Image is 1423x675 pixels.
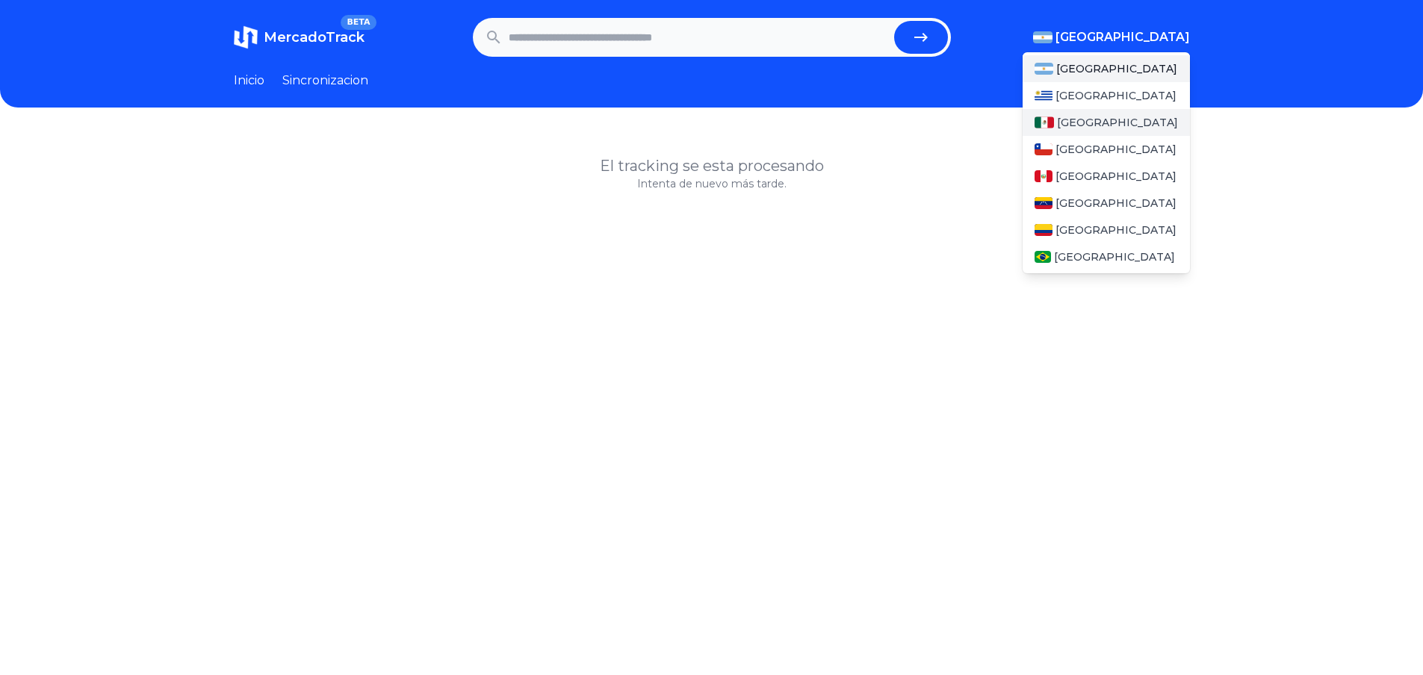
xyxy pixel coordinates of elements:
[1057,115,1178,130] span: [GEOGRAPHIC_DATA]
[1023,136,1190,163] a: Chile[GEOGRAPHIC_DATA]
[1055,142,1176,157] span: [GEOGRAPHIC_DATA]
[1033,31,1052,43] img: Argentina
[1033,28,1190,46] button: [GEOGRAPHIC_DATA]
[1035,251,1052,263] img: Brasil
[234,25,258,49] img: MercadoTrack
[1023,55,1190,82] a: Argentina[GEOGRAPHIC_DATA]
[234,155,1190,176] h1: El tracking se esta procesando
[1055,196,1176,211] span: [GEOGRAPHIC_DATA]
[1055,169,1176,184] span: [GEOGRAPHIC_DATA]
[1054,249,1175,264] span: [GEOGRAPHIC_DATA]
[282,72,368,90] a: Sincronizacion
[341,15,376,30] span: BETA
[1056,61,1177,76] span: [GEOGRAPHIC_DATA]
[1035,116,1054,128] img: Mexico
[264,29,365,46] span: MercadoTrack
[1035,197,1052,209] img: Venezuela
[1023,109,1190,136] a: Mexico[GEOGRAPHIC_DATA]
[1035,143,1052,155] img: Chile
[1023,163,1190,190] a: Peru[GEOGRAPHIC_DATA]
[1035,224,1052,236] img: Colombia
[234,25,365,49] a: MercadoTrackBETA
[1055,223,1176,237] span: [GEOGRAPHIC_DATA]
[234,176,1190,191] p: Intenta de nuevo más tarde.
[1035,170,1052,182] img: Peru
[1023,243,1190,270] a: Brasil[GEOGRAPHIC_DATA]
[1055,28,1190,46] span: [GEOGRAPHIC_DATA]
[1023,82,1190,109] a: Uruguay[GEOGRAPHIC_DATA]
[1035,90,1052,102] img: Uruguay
[1023,190,1190,217] a: Venezuela[GEOGRAPHIC_DATA]
[1035,63,1054,75] img: Argentina
[1055,88,1176,103] span: [GEOGRAPHIC_DATA]
[1023,217,1190,243] a: Colombia[GEOGRAPHIC_DATA]
[234,72,264,90] a: Inicio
